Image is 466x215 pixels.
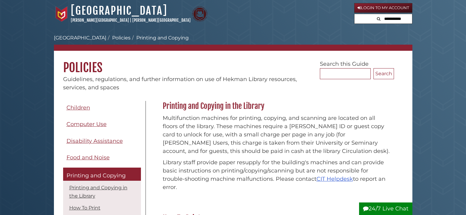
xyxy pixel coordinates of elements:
[63,76,297,91] span: Guidelines, regulations, and further information on use of Hekman Library resources, services, an...
[377,17,381,21] i: Search
[375,14,382,22] button: Search
[54,51,412,75] h1: Policies
[63,151,141,165] a: Food and Noise
[63,168,141,181] a: Printing and Copying
[66,138,123,144] span: Disability Assistance
[160,101,394,111] h2: Printing and Copying in the Library
[54,6,69,22] img: Calvin University
[71,18,129,23] a: [PERSON_NAME][GEOGRAPHIC_DATA]
[192,6,207,22] img: Calvin Theological Seminary
[63,134,141,148] a: Disability Assistance
[131,34,189,42] li: Printing and Copying
[63,117,141,131] a: Computer Use
[354,3,412,13] a: Login to My Account
[359,202,412,215] button: 24/7 Live Chat
[132,18,191,23] a: [PERSON_NAME][GEOGRAPHIC_DATA]
[54,35,106,41] a: [GEOGRAPHIC_DATA]
[112,35,131,41] a: Policies
[163,114,391,155] p: Multifunction machines for printing, copying, and scanning are located on all floors of the libra...
[163,158,391,191] p: Library staff provide paper resupply for the building's machines and can provide basic instructio...
[69,185,127,199] a: Printing and Copying in the Library
[66,154,110,161] span: Food and Noise
[373,68,394,79] button: Search
[63,101,141,115] a: Children
[71,4,167,17] a: [GEOGRAPHIC_DATA]
[66,121,107,128] span: Computer Use
[66,172,126,179] span: Printing and Copying
[316,176,353,182] a: CIT Helpdesk
[130,18,131,23] span: |
[69,205,100,211] a: How To Print
[66,104,90,111] span: Children
[54,34,412,51] nav: breadcrumb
